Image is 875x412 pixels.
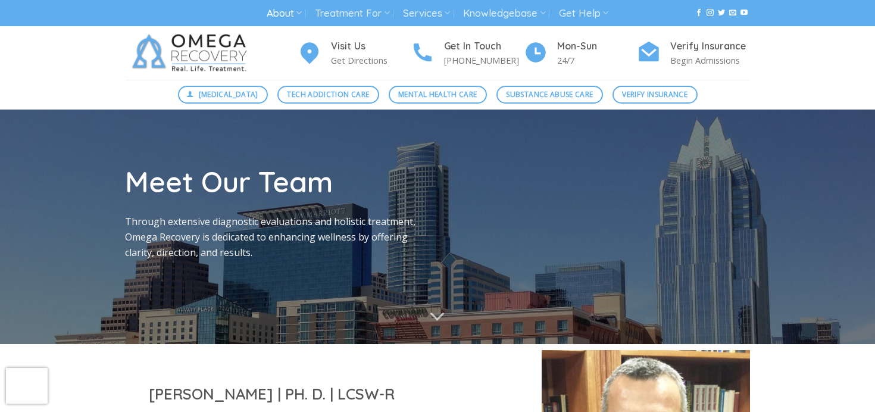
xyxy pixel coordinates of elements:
[463,2,545,24] a: Knowledgebase
[315,2,389,24] a: Treatment For
[444,39,524,54] h4: Get In Touch
[729,9,736,17] a: Send us an email
[331,39,411,54] h4: Visit Us
[496,86,603,104] a: Substance Abuse Care
[622,89,687,100] span: Verify Insurance
[398,89,477,100] span: Mental Health Care
[415,301,460,332] button: Scroll for more
[277,86,379,104] a: Tech Addiction Care
[740,9,748,17] a: Follow on YouTube
[506,89,593,100] span: Substance Abuse Care
[670,39,750,54] h4: Verify Insurance
[178,86,268,104] a: [MEDICAL_DATA]
[411,39,524,68] a: Get In Touch [PHONE_NUMBER]
[444,54,524,67] p: [PHONE_NUMBER]
[287,89,369,100] span: Tech Addiction Care
[670,54,750,67] p: Begin Admissions
[267,2,302,24] a: About
[298,39,411,68] a: Visit Us Get Directions
[559,2,608,24] a: Get Help
[331,54,411,67] p: Get Directions
[199,89,258,100] span: [MEDICAL_DATA]
[557,39,637,54] h4: Mon-Sun
[125,214,429,260] p: Through extensive diagnostic evaluations and holistic treatment, Omega Recovery is dedicated to e...
[149,384,518,404] h2: [PERSON_NAME] | PH. D. | LCSW-R
[718,9,725,17] a: Follow on Twitter
[637,39,750,68] a: Verify Insurance Begin Admissions
[125,163,429,200] h1: Meet Our Team
[389,86,487,104] a: Mental Health Care
[707,9,714,17] a: Follow on Instagram
[125,26,259,80] img: Omega Recovery
[612,86,698,104] a: Verify Insurance
[695,9,702,17] a: Follow on Facebook
[403,2,450,24] a: Services
[557,54,637,67] p: 24/7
